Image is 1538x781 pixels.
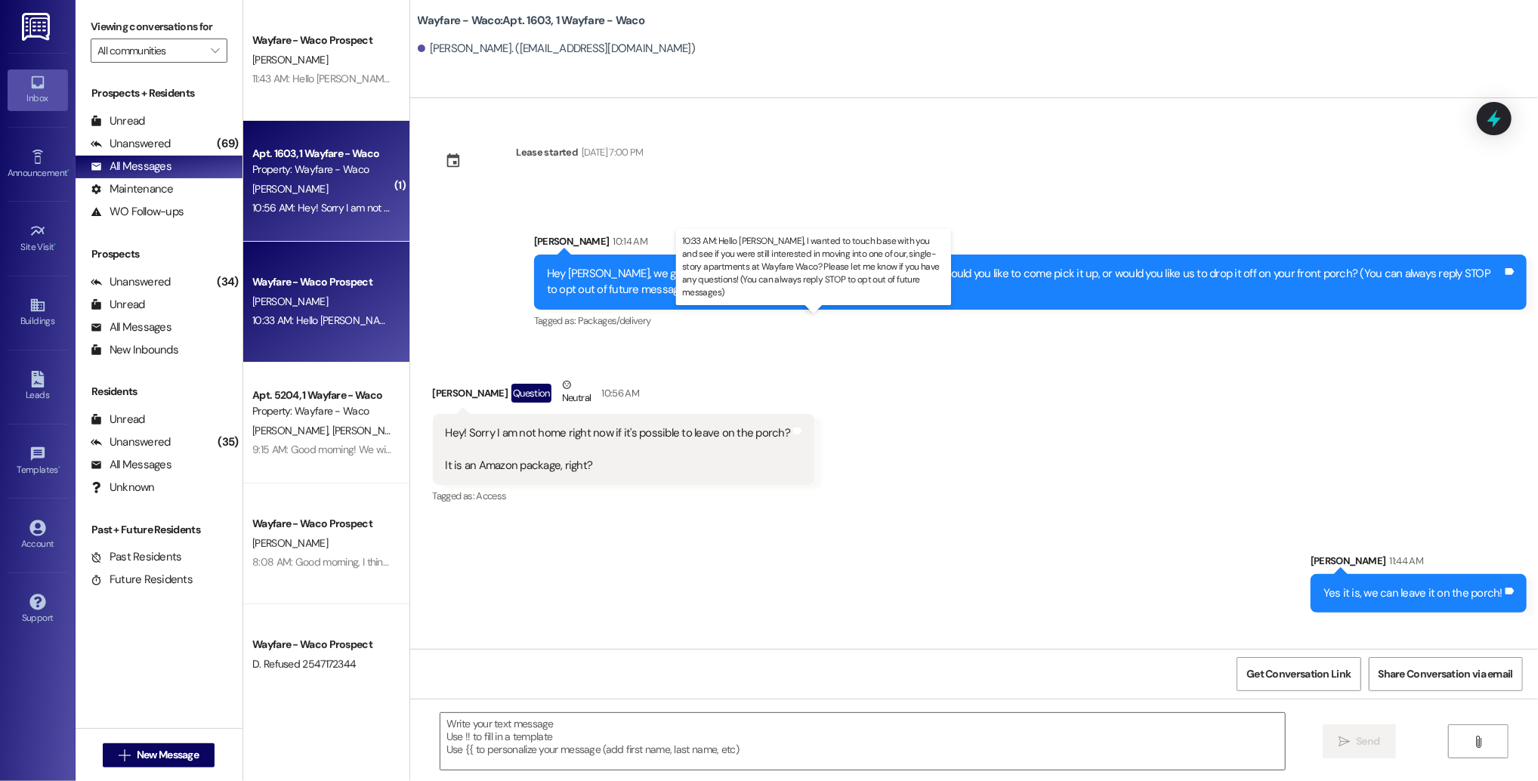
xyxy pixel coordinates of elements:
span: [PERSON_NAME] [252,424,332,437]
div: Past Residents [91,549,182,565]
div: [PERSON_NAME] [534,233,1527,255]
div: Neutral [559,377,594,409]
div: Unanswered [91,274,171,290]
div: Hey! Sorry I am not home right now if it's possible to leave on the porch? It is an Amazon packag... [446,425,791,474]
div: (34) [214,270,242,294]
div: [PERSON_NAME] [433,377,815,414]
div: Unread [91,297,145,313]
div: Unknown [91,480,155,495]
button: Share Conversation via email [1369,657,1523,691]
div: Unanswered [91,434,171,450]
b: Wayfare - Waco: Apt. 1603, 1 Wayfare - Waco [418,13,645,29]
span: D. Refused 2547172344 [252,657,356,671]
div: Unread [91,113,145,129]
a: Site Visit • [8,218,68,259]
span: • [54,239,57,250]
div: Apt. 1603, 1 Wayfare - Waco [252,146,392,162]
span: [PERSON_NAME] [252,536,328,550]
span: Get Conversation Link [1246,666,1351,682]
div: Question [511,384,551,403]
div: [DATE] 7:00 PM [578,144,644,160]
div: Property: Wayfare - Waco [252,403,392,419]
p: 10:33 AM: Hello [PERSON_NAME], I wanted to touch base with you and see if you were still interest... [682,235,945,300]
div: Apt. 5204, 1 Wayfare - Waco [252,387,392,403]
div: Hey [PERSON_NAME], we got a package for you. It was delivered to the front office, would you like... [547,266,1502,298]
a: Inbox [8,69,68,110]
span: [PERSON_NAME] [252,53,328,66]
div: Prospects + Residents [76,85,242,101]
div: Wayfare - Waco Prospect [252,32,392,48]
a: Buildings [8,292,68,333]
div: WO Follow-ups [91,204,184,220]
span: Access [476,489,506,502]
div: 8:08 AM: Good morning, I think there's a misunderstanding with [PERSON_NAME]. They are asking for... [252,555,1177,569]
div: (35) [215,431,242,454]
div: All Messages [91,319,171,335]
div: (69) [214,132,242,156]
div: Property: Wayfare - Waco [252,162,392,177]
div: Maintenance [91,181,174,197]
button: Send [1323,724,1396,758]
button: Get Conversation Link [1237,657,1360,691]
div: Prospects [76,246,242,262]
span: • [67,165,69,176]
i:  [211,45,219,57]
div: 11:44 AM [1386,553,1424,569]
div: Wayfare - Waco Prospect [252,516,392,532]
label: Viewing conversations for [91,15,227,39]
div: 10:56 AM [598,385,639,401]
a: Support [8,589,68,630]
div: Wayfare - Waco Prospect [252,274,392,290]
div: Yes it is, we can leave it on the porch! [1323,585,1502,601]
div: Past + Future Residents [76,522,242,538]
span: [PERSON_NAME] [332,424,407,437]
button: New Message [103,743,215,767]
div: [PERSON_NAME] [1311,553,1527,574]
div: New Inbounds [91,342,178,358]
span: Packages/delivery [578,314,651,327]
div: Tagged as: [433,485,815,507]
div: [PERSON_NAME]. ([EMAIL_ADDRESS][DOMAIN_NAME]) [418,41,696,57]
span: [PERSON_NAME] [252,182,328,196]
div: All Messages [91,457,171,473]
input: All communities [97,39,203,63]
div: Unanswered [91,136,171,152]
div: 11:43 AM: Hello [PERSON_NAME], I wanted to see if you were still interested in scheduling a tour ... [252,72,1355,85]
i:  [1339,736,1350,748]
div: 10:14 AM [609,233,647,249]
div: All Messages [91,159,171,174]
i:  [1472,736,1484,748]
div: Wayfare - Waco Prospect [252,637,392,653]
div: Residents [76,384,242,400]
div: Tagged as: [534,310,1527,332]
span: New Message [137,747,199,763]
div: 10:56 AM: Hey! Sorry I am not home right now if it's possible to leave on the porch? It is an Ama... [252,201,749,215]
span: • [58,462,60,473]
span: [PERSON_NAME] [252,295,328,308]
img: ResiDesk Logo [22,13,53,41]
div: 10:33 AM: Hello [PERSON_NAME], I wanted to touch base with you and see if you were still interest... [252,313,1460,327]
div: Unread [91,412,145,428]
a: Account [8,515,68,556]
div: Lease started [517,144,579,160]
div: Future Residents [91,572,193,588]
a: Templates • [8,441,68,482]
span: Share Conversation via email [1379,666,1513,682]
a: Leads [8,366,68,407]
i:  [119,749,130,761]
span: Send [1356,733,1379,749]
